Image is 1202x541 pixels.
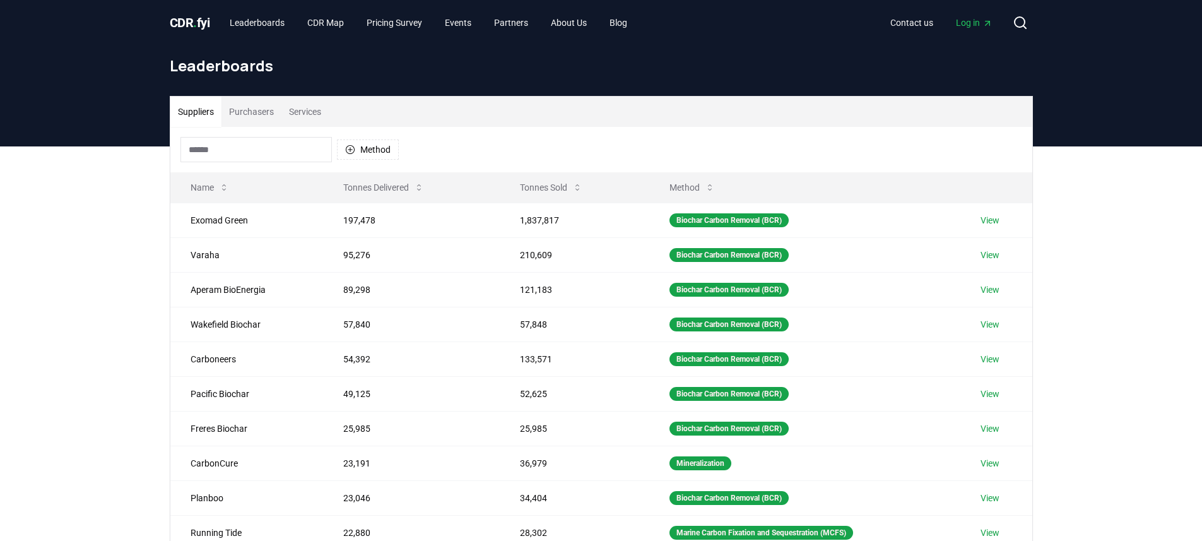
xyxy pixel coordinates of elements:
[323,342,499,376] td: 54,392
[170,14,210,32] a: CDR.fyi
[170,15,210,30] span: CDR fyi
[281,97,329,127] button: Services
[946,11,1003,34] a: Log in
[669,526,853,540] div: Marine Carbon Fixation and Sequestration (MCFS)
[170,272,324,307] td: Aperam BioEnergia
[669,387,789,401] div: Biochar Carbon Removal (BCR)
[193,15,197,30] span: .
[356,11,432,34] a: Pricing Survey
[333,175,434,200] button: Tonnes Delivered
[170,237,324,272] td: Varaha
[170,56,1033,76] h1: Leaderboards
[297,11,354,34] a: CDR Map
[500,342,649,376] td: 133,571
[500,272,649,307] td: 121,183
[323,237,499,272] td: 95,276
[669,213,789,227] div: Biochar Carbon Removal (BCR)
[170,307,324,342] td: Wakefield Biochar
[981,492,999,504] a: View
[170,376,324,411] td: Pacific Biochar
[880,11,1003,34] nav: Main
[981,422,999,435] a: View
[599,11,637,34] a: Blog
[981,283,999,296] a: View
[669,491,789,505] div: Biochar Carbon Removal (BCR)
[500,376,649,411] td: 52,625
[500,411,649,446] td: 25,985
[323,376,499,411] td: 49,125
[180,175,239,200] button: Name
[170,203,324,237] td: Exomad Green
[981,353,999,366] a: View
[880,11,943,34] a: Contact us
[669,248,789,262] div: Biochar Carbon Removal (BCR)
[510,175,592,200] button: Tonnes Sold
[500,446,649,480] td: 36,979
[170,446,324,480] td: CarbonCure
[669,318,789,331] div: Biochar Carbon Removal (BCR)
[981,214,999,227] a: View
[323,480,499,515] td: 23,046
[669,456,731,470] div: Mineralization
[669,422,789,436] div: Biochar Carbon Removal (BCR)
[435,11,481,34] a: Events
[500,203,649,237] td: 1,837,817
[669,352,789,366] div: Biochar Carbon Removal (BCR)
[484,11,538,34] a: Partners
[981,388,999,400] a: View
[659,175,725,200] button: Method
[541,11,597,34] a: About Us
[500,237,649,272] td: 210,609
[220,11,637,34] nav: Main
[170,480,324,515] td: Planboo
[669,283,789,297] div: Biochar Carbon Removal (BCR)
[323,307,499,342] td: 57,840
[170,411,324,446] td: Freres Biochar
[981,249,999,261] a: View
[323,203,499,237] td: 197,478
[981,457,999,470] a: View
[500,480,649,515] td: 34,404
[323,272,499,307] td: 89,298
[981,318,999,331] a: View
[956,16,993,29] span: Log in
[337,140,399,160] button: Method
[500,307,649,342] td: 57,848
[220,11,295,34] a: Leaderboards
[323,446,499,480] td: 23,191
[221,97,281,127] button: Purchasers
[170,342,324,376] td: Carboneers
[323,411,499,446] td: 25,985
[170,97,221,127] button: Suppliers
[981,526,999,539] a: View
